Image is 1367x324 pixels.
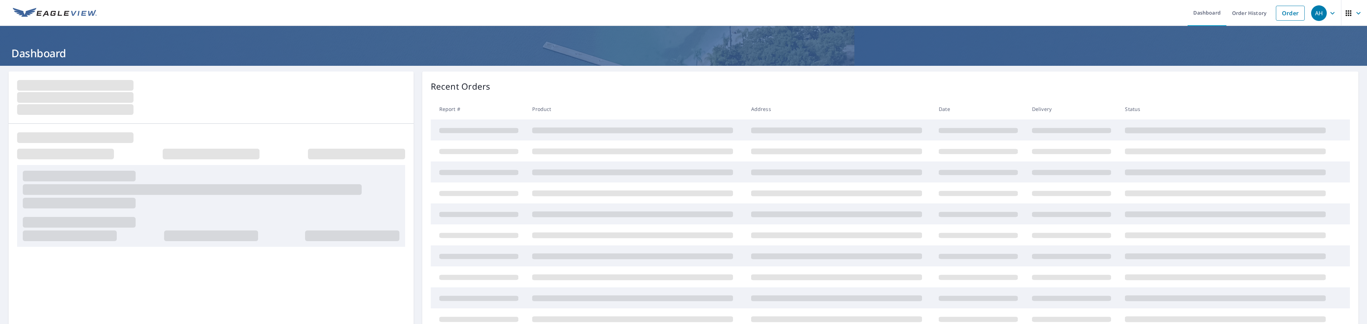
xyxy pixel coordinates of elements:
[9,46,1358,60] h1: Dashboard
[527,99,745,119] th: Product
[1311,5,1327,21] div: AH
[745,99,933,119] th: Address
[13,8,97,18] img: EV Logo
[1026,99,1120,119] th: Delivery
[431,80,491,93] p: Recent Orders
[431,99,527,119] th: Report #
[1119,99,1338,119] th: Status
[1276,6,1305,21] a: Order
[933,99,1026,119] th: Date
